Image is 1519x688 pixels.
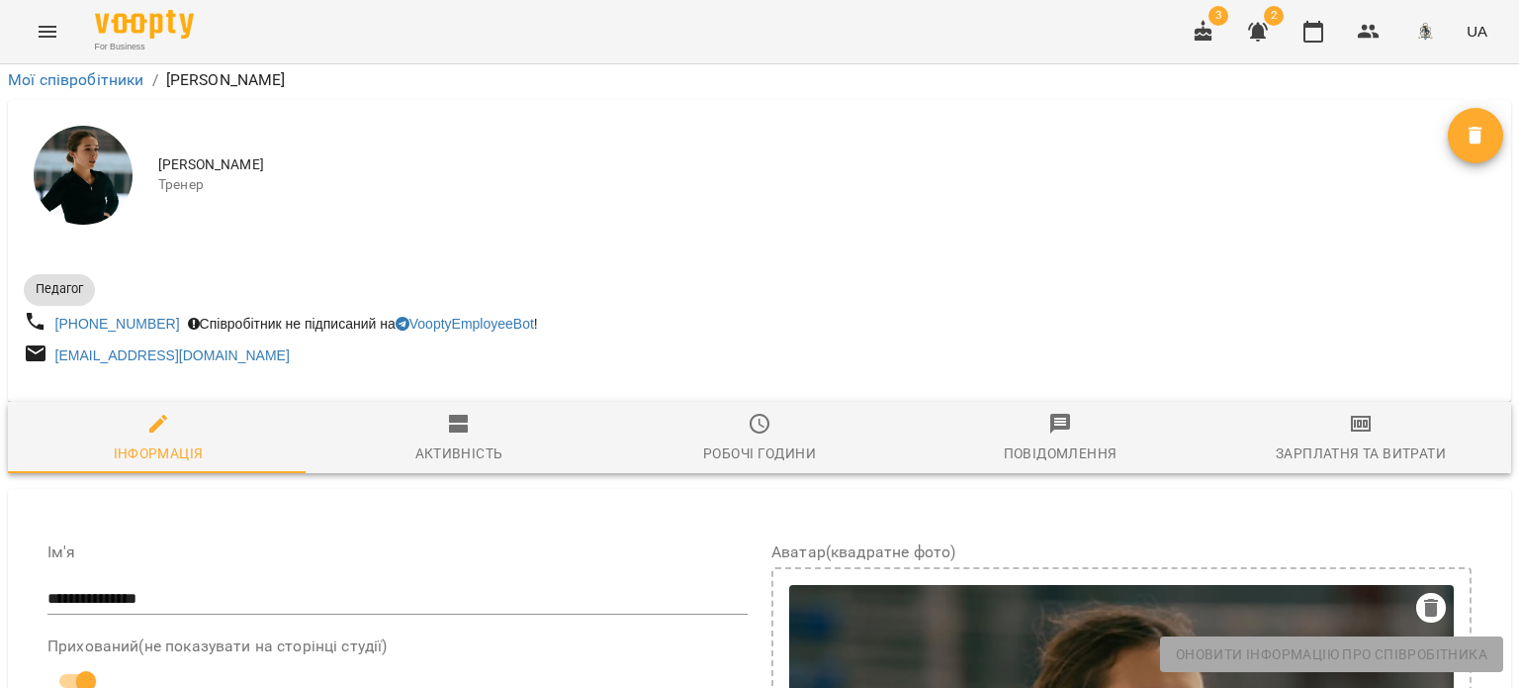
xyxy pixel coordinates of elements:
span: UA [1467,21,1487,42]
span: 2 [1264,6,1284,26]
a: [PHONE_NUMBER] [55,316,180,332]
p: [PERSON_NAME] [166,68,286,92]
div: Співробітник не підписаний на ! [184,310,542,338]
button: Видалити [1448,108,1503,163]
span: Тренер [158,175,1448,195]
span: For Business [95,41,194,53]
img: 8c829e5ebed639b137191ac75f1a07db.png [1411,18,1439,46]
span: Педагог [24,280,95,298]
button: UA [1459,13,1495,49]
span: 3 [1208,6,1228,26]
div: Зарплатня та Витрати [1276,442,1446,465]
label: Аватар(квадратне фото) [771,544,1472,560]
div: Інформація [114,442,204,465]
label: Прихований(не показувати на сторінці студії) [47,639,748,654]
a: Мої співробітники [8,70,144,89]
li: / [152,68,158,92]
a: VooptyEmployeeBot [396,316,534,332]
div: Активність [415,442,503,465]
button: Menu [24,8,71,55]
div: Робочі години [703,442,816,465]
img: Гожва Анастасія [34,126,133,225]
div: Повідомлення [1004,442,1117,465]
span: [PERSON_NAME] [158,155,1448,175]
nav: breadcrumb [8,68,1511,92]
label: Ім'я [47,544,748,560]
a: [EMAIL_ADDRESS][DOMAIN_NAME] [55,347,290,363]
img: Voopty Logo [95,10,194,39]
